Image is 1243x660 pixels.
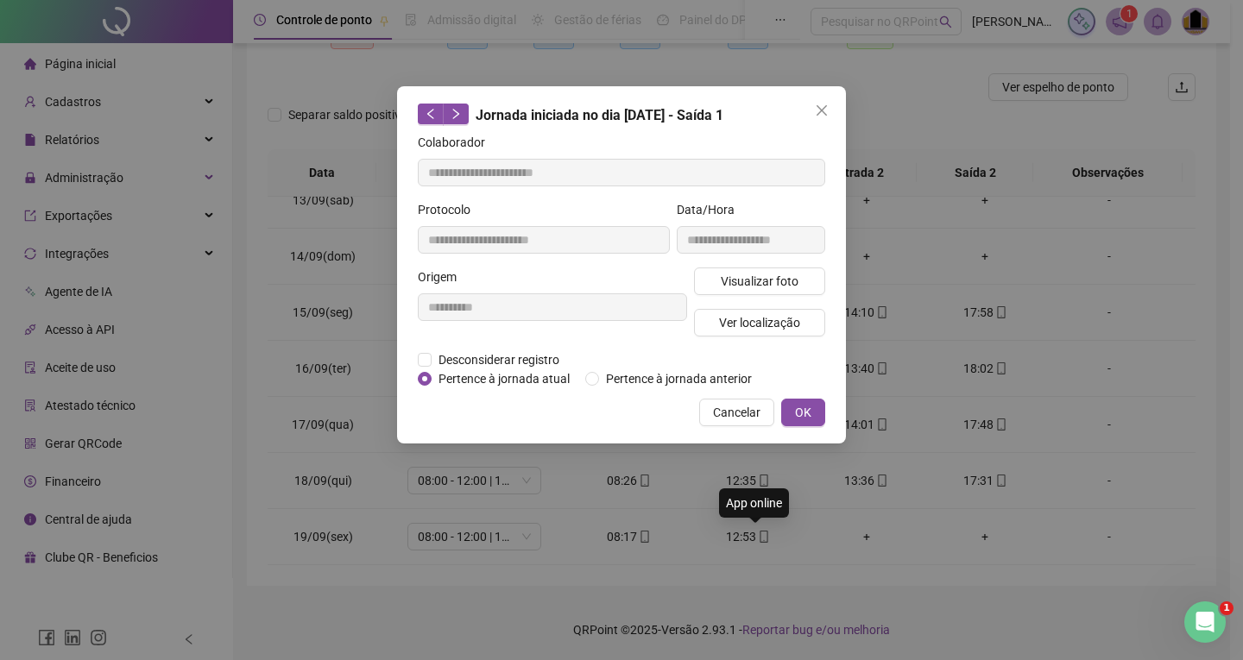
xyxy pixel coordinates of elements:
label: Colaborador [418,133,496,152]
span: Pertence à jornada atual [432,369,577,388]
span: right [450,108,462,120]
button: Visualizar foto [694,267,825,295]
button: OK [781,399,825,426]
label: Protocolo [418,200,482,219]
button: Close [808,97,836,124]
label: Data/Hora [677,200,746,219]
span: left [425,108,437,120]
span: Pertence à jornada anterior [599,369,759,388]
span: Ver localização [719,313,800,332]
button: Ver localização [694,309,825,336]
span: close [815,104,829,117]
div: Jornada iniciada no dia [DATE] - Saída 1 [418,104,825,126]
span: Visualizar foto [721,272,798,291]
button: right [443,104,469,124]
span: OK [795,403,811,422]
span: Cancelar [713,403,760,422]
button: Cancelar [699,399,774,426]
label: Origem [418,267,468,286]
button: left [418,104,444,124]
span: 1 [1220,601,1234,615]
span: Desconsiderar registro [432,350,566,369]
iframe: Intercom live chat [1184,601,1226,643]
